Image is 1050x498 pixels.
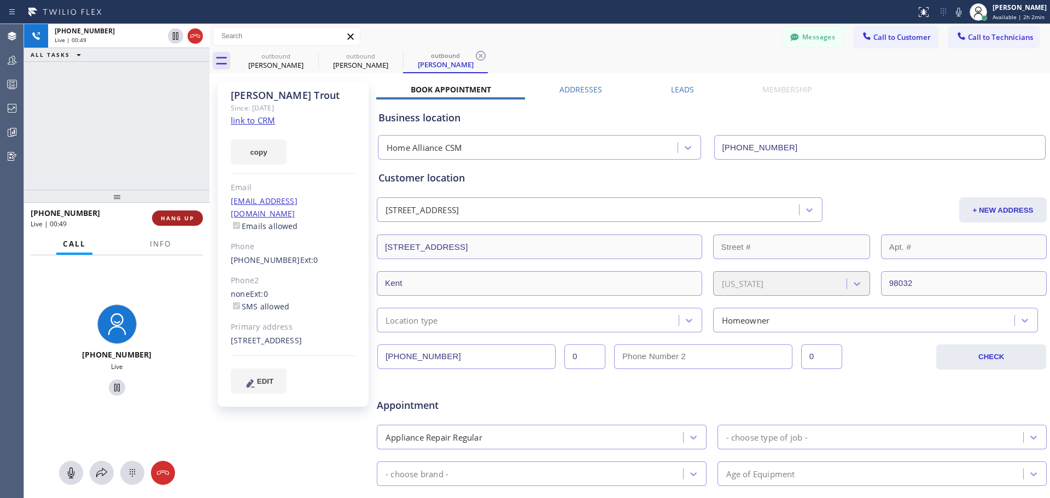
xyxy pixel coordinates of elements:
[250,289,268,299] span: Ext: 0
[993,13,1045,21] span: Available | 2h 2min
[213,27,360,45] input: Search
[233,222,240,229] input: Emails allowed
[881,235,1047,259] input: Apt. #
[56,233,92,255] button: Call
[257,377,273,385] span: EDIT
[59,461,83,485] button: Mute
[55,36,86,44] span: Live | 00:49
[151,461,175,485] button: Hang up
[111,362,123,371] span: Live
[231,241,356,253] div: Phone
[231,115,275,126] a: link to CRM
[714,135,1046,160] input: Phone Number
[881,271,1047,296] input: ZIP
[959,197,1047,222] button: + NEW ADDRESS
[231,196,297,219] a: [EMAIL_ADDRESS][DOMAIN_NAME]
[404,49,487,72] div: Marc Trout
[722,314,770,326] div: Homeowner
[231,274,356,287] div: Phone2
[386,314,438,326] div: Location type
[873,32,931,42] span: Call to Customer
[614,344,792,369] input: Phone Number 2
[671,84,694,95] label: Leads
[386,431,482,443] div: Appliance Repair Regular
[726,467,795,480] div: Age of Equipment
[231,102,356,114] div: Since: [DATE]
[231,335,356,347] div: [STREET_ADDRESS]
[120,461,144,485] button: Open dialpad
[854,27,938,48] button: Call to Customer
[319,49,402,73] div: Marc Trout
[168,28,183,44] button: Hold Customer
[188,28,203,44] button: Hang up
[783,27,843,48] button: Messages
[404,60,487,69] div: [PERSON_NAME]
[951,4,966,20] button: Mute
[231,288,356,313] div: none
[936,344,1046,370] button: CHECK
[231,368,287,394] button: EDIT
[319,52,402,60] div: outbound
[31,51,70,58] span: ALL TASKS
[55,26,115,36] span: [PHONE_NUMBER]
[231,221,298,231] label: Emails allowed
[411,84,491,95] label: Book Appointment
[378,171,1045,185] div: Customer location
[319,60,402,70] div: [PERSON_NAME]
[993,3,1047,12] div: [PERSON_NAME]
[386,467,448,480] div: - choose brand -
[31,208,100,218] span: [PHONE_NUMBER]
[713,235,870,259] input: Street #
[90,461,114,485] button: Open directory
[377,344,556,369] input: Phone Number
[31,219,67,229] span: Live | 00:49
[564,344,605,369] input: Ext.
[377,235,702,259] input: Address
[231,301,289,312] label: SMS allowed
[378,110,1045,125] div: Business location
[109,379,125,396] button: Hold Customer
[949,27,1039,48] button: Call to Technicians
[82,349,151,360] span: [PHONE_NUMBER]
[377,398,599,413] span: Appointment
[559,84,602,95] label: Addresses
[161,214,194,222] span: HANG UP
[377,271,702,296] input: City
[231,255,300,265] a: [PHONE_NUMBER]
[300,255,318,265] span: Ext: 0
[968,32,1033,42] span: Call to Technicians
[152,210,203,226] button: HANG UP
[231,321,356,333] div: Primary address
[387,142,462,154] div: Home Alliance CSM
[386,204,459,216] div: [STREET_ADDRESS]
[235,49,317,73] div: Michelle Mccluer
[726,431,808,443] div: - choose type of job -
[762,84,812,95] label: Membership
[231,139,287,165] button: copy
[233,302,240,309] input: SMS allowed
[235,60,317,70] div: [PERSON_NAME]
[404,51,487,60] div: outbound
[231,89,356,102] div: [PERSON_NAME] Trout
[143,233,178,255] button: Info
[231,181,356,194] div: Email
[150,239,171,249] span: Info
[63,239,86,249] span: Call
[24,48,92,61] button: ALL TASKS
[235,52,317,60] div: outbound
[801,344,842,369] input: Ext. 2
